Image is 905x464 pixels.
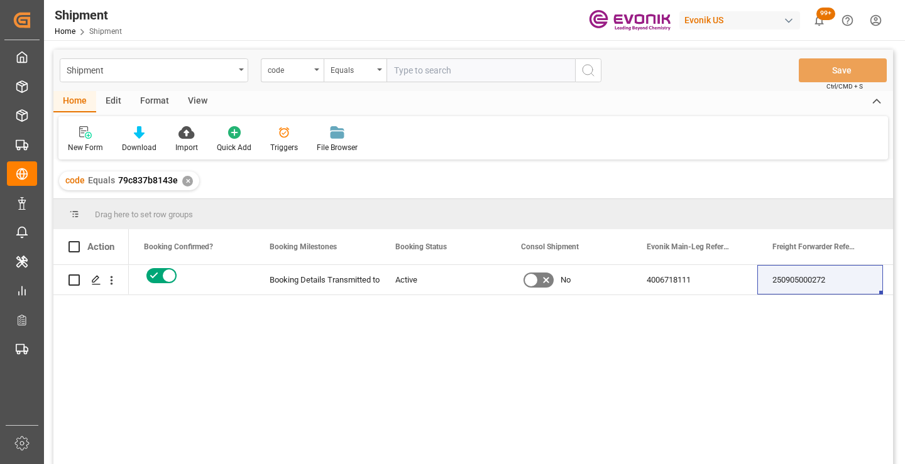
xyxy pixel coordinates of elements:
[561,266,571,294] span: No
[575,58,601,82] button: search button
[772,242,857,251] span: Freight Forwarder Reference
[647,242,731,251] span: Evonik Main-Leg Reference
[268,62,310,76] div: code
[826,82,863,91] span: Ctrl/CMD + S
[331,62,373,76] div: Equals
[317,142,358,153] div: File Browser
[589,9,671,31] img: Evonik-brand-mark-Deep-Purple-RGB.jpeg_1700498283.jpeg
[395,242,447,251] span: Booking Status
[805,6,833,35] button: show 100 new notifications
[96,91,131,112] div: Edit
[270,242,337,251] span: Booking Milestones
[53,265,129,295] div: Press SPACE to select this row.
[131,91,178,112] div: Format
[60,58,248,82] button: open menu
[55,27,75,36] a: Home
[55,6,122,24] div: Shipment
[632,265,757,294] div: 4006718111
[679,11,800,30] div: Evonik US
[178,91,217,112] div: View
[395,266,491,294] div: Active
[757,265,883,294] div: 250905000272
[270,142,298,153] div: Triggers
[217,142,251,153] div: Quick Add
[816,8,835,20] span: 99+
[833,6,862,35] button: Help Center
[67,62,234,77] div: Shipment
[521,242,579,251] span: Consol Shipment
[679,8,805,32] button: Evonik US
[270,266,365,294] div: Booking Details Transmitted to SAP
[182,176,193,186] div: ✕
[118,175,178,185] span: 79c837b8143e
[95,210,193,219] span: Drag here to set row groups
[65,175,85,185] span: code
[68,142,103,153] div: New Form
[53,91,96,112] div: Home
[324,58,387,82] button: open menu
[144,242,213,251] span: Booking Confirmed?
[87,241,114,252] div: Action
[88,175,115,185] span: Equals
[261,58,324,82] button: open menu
[387,58,575,82] input: Type to search
[175,142,198,153] div: Import
[799,58,887,82] button: Save
[122,142,156,153] div: Download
